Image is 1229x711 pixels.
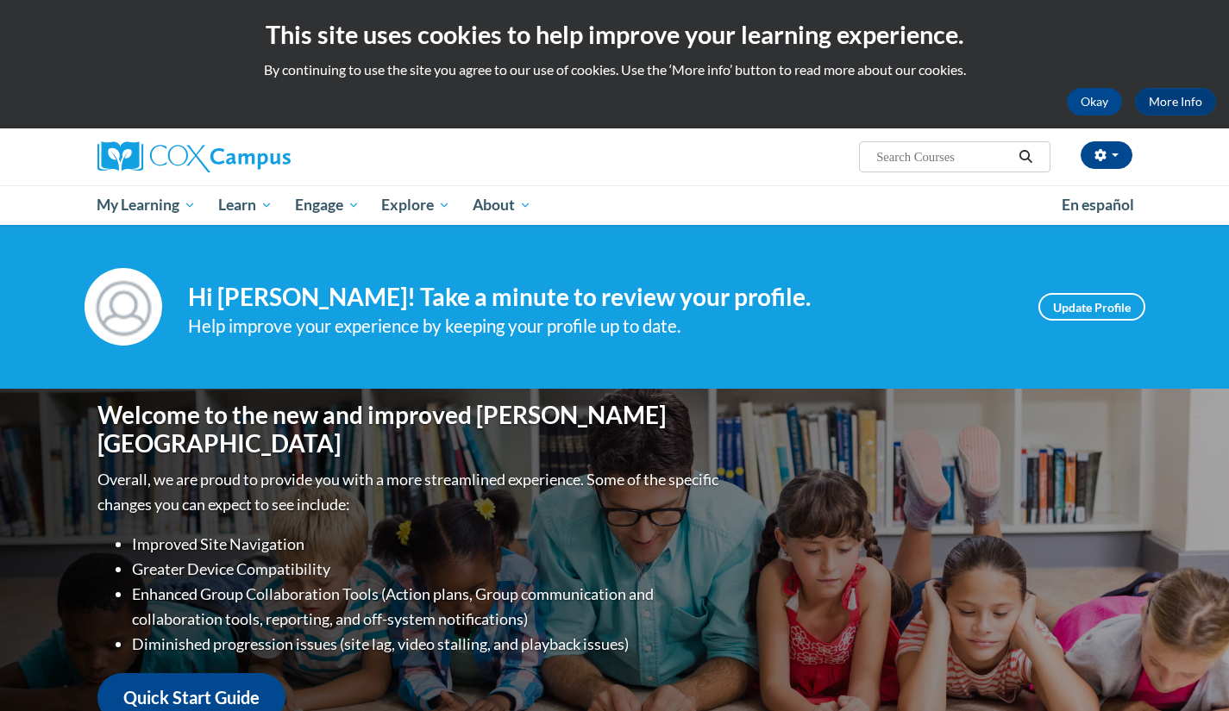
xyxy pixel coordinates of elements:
[132,557,723,582] li: Greater Device Compatibility
[1135,88,1216,115] a: More Info
[1013,147,1038,167] button: Search
[132,582,723,632] li: Enhanced Group Collaboration Tools (Action plans, Group communication and collaboration tools, re...
[85,268,162,346] img: Profile Image
[1050,187,1145,223] a: En español
[1160,642,1215,697] iframe: Button to launch messaging window
[13,17,1216,52] h2: This site uses cookies to help improve your learning experience.
[132,632,723,657] li: Diminished progression issues (site lag, video stalling, and playback issues)
[97,467,723,517] p: Overall, we are proud to provide you with a more streamlined experience. Some of the specific cha...
[188,312,1013,340] div: Help improve your experience by keeping your profile up to date.
[86,185,208,225] a: My Learning
[284,185,371,225] a: Engage
[1067,88,1122,115] button: Okay
[188,283,1013,312] h4: Hi [PERSON_NAME]! Take a minute to review your profile.
[97,195,196,215] span: My Learning
[97,141,291,172] img: Cox Campus
[97,401,723,458] h1: Welcome to the new and improved [PERSON_NAME][GEOGRAPHIC_DATA]
[473,195,531,215] span: About
[370,185,461,225] a: Explore
[218,195,273,215] span: Learn
[132,532,723,557] li: Improved Site Navigation
[1038,293,1145,321] a: Update Profile
[13,60,1216,79] p: By continuing to use the site you agree to our use of cookies. Use the ‘More info’ button to read...
[295,195,360,215] span: Engage
[1081,141,1132,169] button: Account Settings
[875,147,1013,167] input: Search Courses
[1062,196,1134,214] span: En español
[72,185,1158,225] div: Main menu
[381,195,450,215] span: Explore
[207,185,284,225] a: Learn
[97,141,425,172] a: Cox Campus
[461,185,542,225] a: About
